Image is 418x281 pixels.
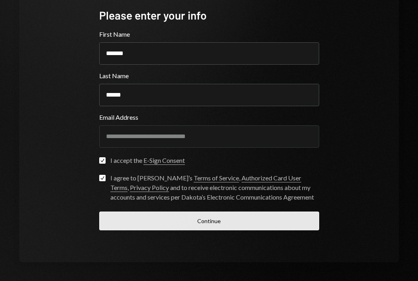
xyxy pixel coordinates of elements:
div: I agree to [PERSON_NAME]’s , , and to receive electronic communications about my accounts and ser... [110,173,319,202]
label: Email Address [99,113,319,122]
button: Continue [99,212,319,230]
label: Last Name [99,71,319,81]
button: I accept the E-Sign Consent [99,157,106,164]
a: Authorized Card User Terms [110,174,301,192]
button: I agree to [PERSON_NAME]’s Terms of Service, Authorized Card User Terms, Privacy Policy and to re... [99,175,106,181]
a: E-Sign Consent [143,156,185,165]
a: Terms of Service [194,174,239,182]
div: Please enter your info [99,8,319,23]
label: First Name [99,30,319,39]
a: Privacy Policy [130,184,169,192]
div: I accept the [110,156,185,165]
